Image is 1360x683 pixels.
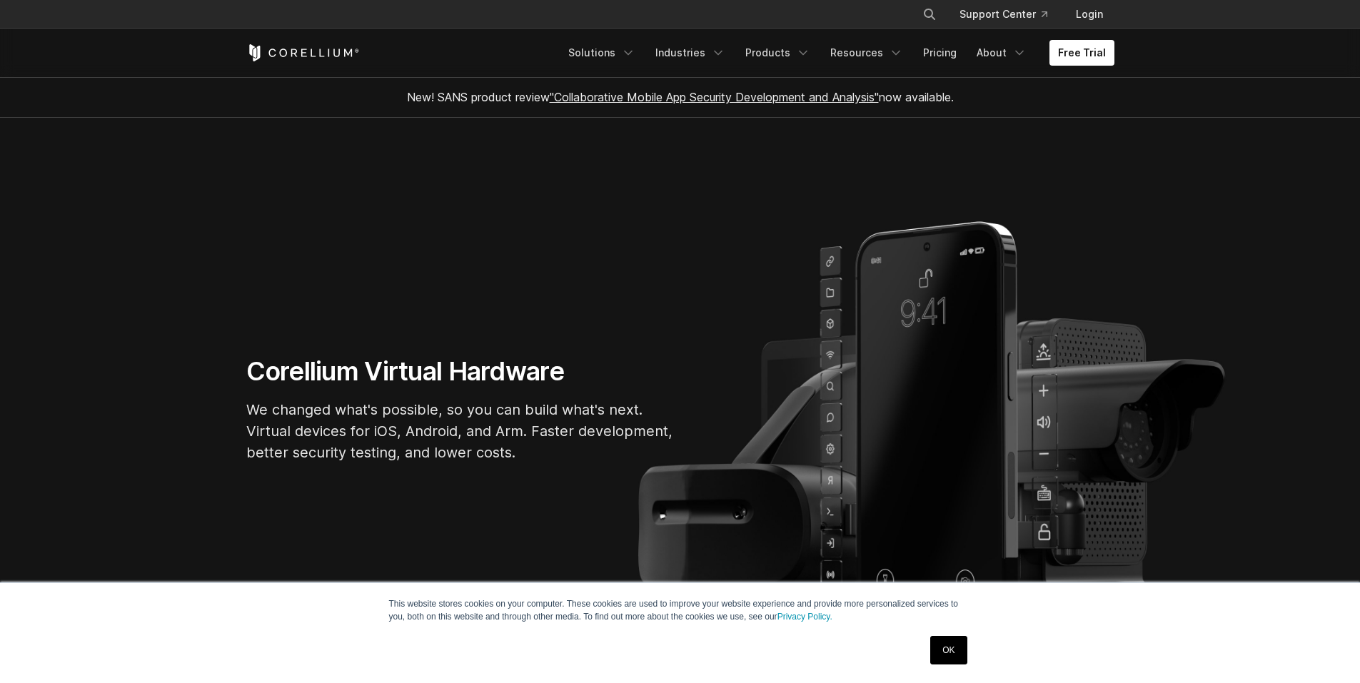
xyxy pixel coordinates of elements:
div: Navigation Menu [560,40,1114,66]
a: Free Trial [1049,40,1114,66]
a: Support Center [948,1,1059,27]
a: Login [1064,1,1114,27]
span: New! SANS product review now available. [407,90,954,104]
p: This website stores cookies on your computer. These cookies are used to improve your website expe... [389,597,972,623]
a: Privacy Policy. [777,612,832,622]
a: Industries [647,40,734,66]
h1: Corellium Virtual Hardware [246,355,675,388]
a: Corellium Home [246,44,360,61]
a: Solutions [560,40,644,66]
a: OK [930,636,967,664]
a: "Collaborative Mobile App Security Development and Analysis" [550,90,879,104]
button: Search [917,1,942,27]
a: Pricing [915,40,965,66]
p: We changed what's possible, so you can build what's next. Virtual devices for iOS, Android, and A... [246,399,675,463]
a: Products [737,40,819,66]
a: Resources [822,40,912,66]
a: About [968,40,1035,66]
div: Navigation Menu [905,1,1114,27]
